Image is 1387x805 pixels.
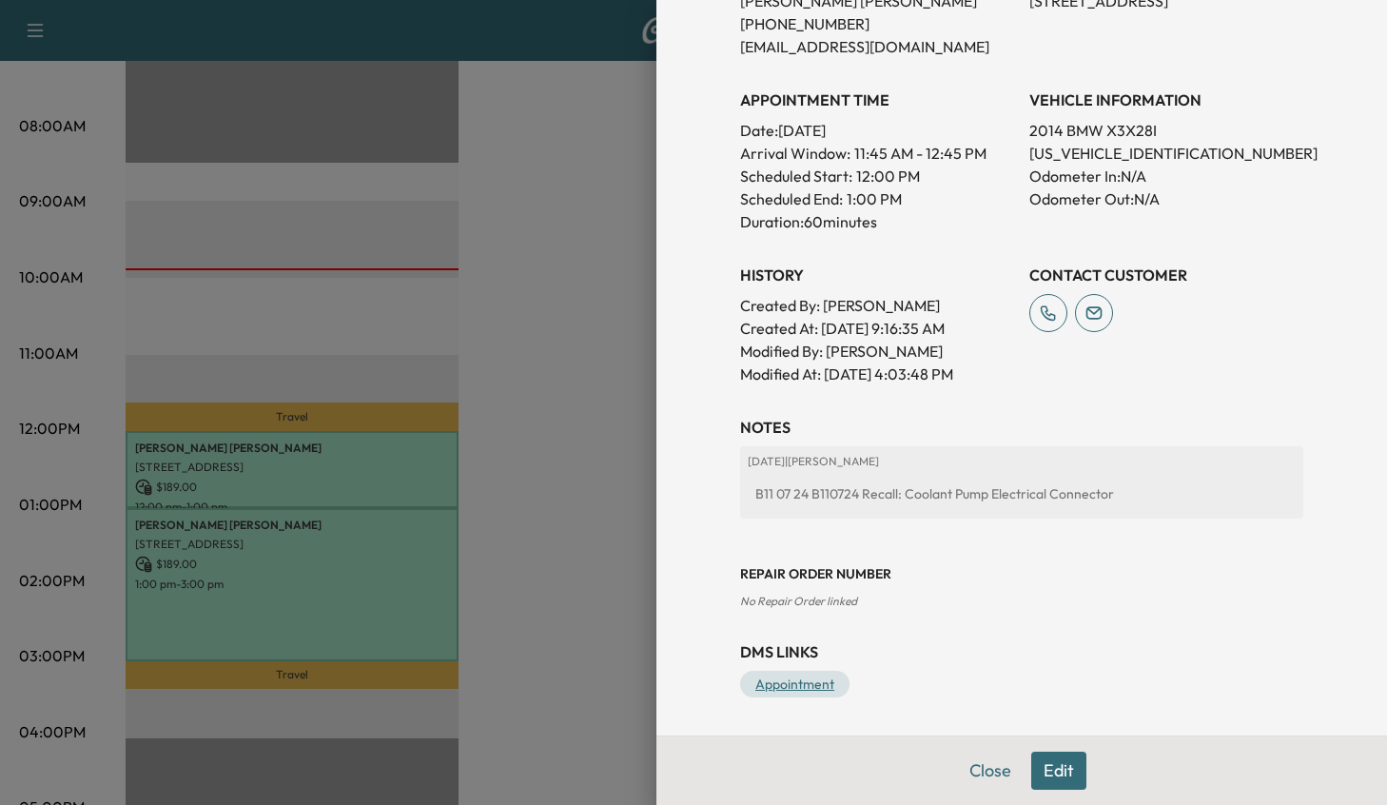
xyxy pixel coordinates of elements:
[854,142,987,165] span: 11:45 AM - 12:45 PM
[856,165,920,187] p: 12:00 PM
[740,640,1303,663] h3: DMS Links
[748,454,1296,469] p: [DATE] | [PERSON_NAME]
[740,119,1014,142] p: Date: [DATE]
[740,88,1014,111] h3: APPOINTMENT TIME
[1029,264,1303,286] h3: CONTACT CUSTOMER
[740,294,1014,317] p: Created By : [PERSON_NAME]
[740,165,852,187] p: Scheduled Start:
[740,12,1014,35] p: [PHONE_NUMBER]
[740,35,1014,58] p: [EMAIL_ADDRESS][DOMAIN_NAME]
[740,210,1014,233] p: Duration: 60 minutes
[740,317,1014,340] p: Created At : [DATE] 9:16:35 AM
[1029,88,1303,111] h3: VEHICLE INFORMATION
[1031,752,1086,790] button: Edit
[740,594,857,608] span: No Repair Order linked
[740,264,1014,286] h3: History
[1029,165,1303,187] p: Odometer In: N/A
[847,187,902,210] p: 1:00 PM
[1029,142,1303,165] p: [US_VEHICLE_IDENTIFICATION_NUMBER]
[740,142,1014,165] p: Arrival Window:
[1029,119,1303,142] p: 2014 BMW X3X28I
[740,187,843,210] p: Scheduled End:
[748,477,1296,511] div: B11 07 24 B110724 Recall: Coolant Pump Electrical Connector
[740,363,1014,385] p: Modified At : [DATE] 4:03:48 PM
[740,416,1303,439] h3: NOTES
[740,671,850,697] a: Appointment
[957,752,1024,790] button: Close
[740,564,1303,583] h3: Repair Order number
[1029,187,1303,210] p: Odometer Out: N/A
[740,340,1014,363] p: Modified By : [PERSON_NAME]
